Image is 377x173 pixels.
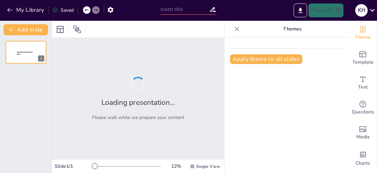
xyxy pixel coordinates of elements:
[17,51,33,55] span: Sendsteps presentation editor
[358,83,368,91] span: Text
[52,7,74,13] div: Saved
[73,25,81,34] span: Position
[230,54,302,64] button: Apply theme to all slides
[3,24,48,35] button: Add slide
[349,145,377,170] div: Add charts and graphs
[349,95,377,120] div: Get real-time input from your audience
[349,46,377,71] div: Add ready made slides
[356,160,370,167] span: Charts
[349,71,377,95] div: Add text boxes
[356,133,370,141] span: Media
[55,163,94,170] div: Slide 1 / 1
[196,164,220,169] span: Single View
[355,3,368,17] button: K H
[352,108,374,116] span: Questions
[101,98,175,107] h2: Loading presentation...
[168,163,184,170] div: 12 %
[55,24,66,35] div: Layout
[355,4,368,17] div: K H
[38,55,44,62] div: 1
[6,41,46,64] div: 1
[242,21,342,37] p: Themes
[349,120,377,145] div: Add images, graphics, shapes or video
[92,114,184,121] p: Please wait while we prepare your content
[160,4,209,15] input: Insert title
[294,3,307,17] button: Export to PowerPoint
[352,58,374,66] span: Template
[309,3,343,17] button: Present
[5,4,47,16] button: My Library
[349,21,377,46] div: Change the overall theme
[355,34,371,41] span: Theme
